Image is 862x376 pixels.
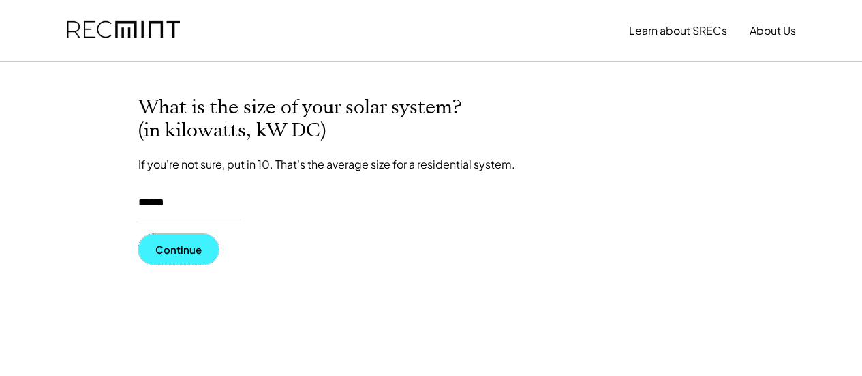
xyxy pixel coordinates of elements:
[67,8,180,54] img: recmint-logotype%403x.png
[138,156,515,173] div: If you're not sure, put in 10. That's the average size for a residential system.
[138,96,547,143] h2: What is the size of your solar system? (in kilowatts, kW DC)
[629,17,727,44] button: Learn about SRECs
[750,17,796,44] button: About Us
[138,234,219,265] button: Continue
